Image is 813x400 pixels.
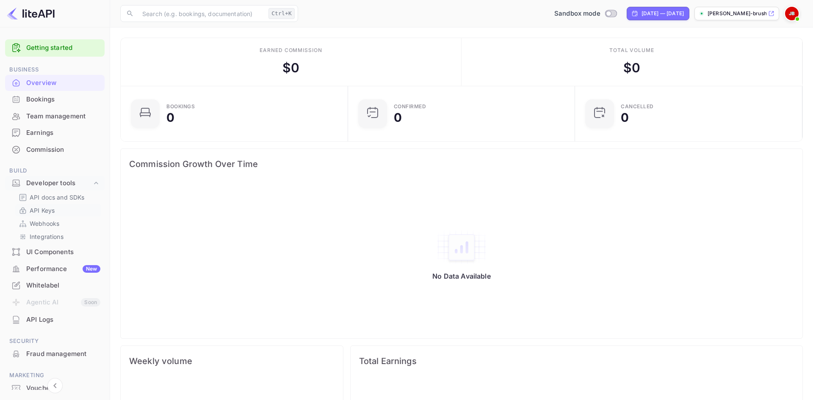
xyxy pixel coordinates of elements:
div: Bookings [166,104,195,109]
div: Earnings [26,128,100,138]
span: Sandbox mode [554,9,600,19]
div: Fraud management [26,349,100,359]
a: Fraud management [5,346,105,362]
div: Whitelabel [26,281,100,290]
div: New [83,265,100,273]
a: Team management [5,108,105,124]
div: PerformanceNew [5,261,105,277]
div: UI Components [5,244,105,260]
p: API docs and SDKs [30,193,85,202]
div: Bookings [5,91,105,108]
span: Build [5,166,105,175]
div: Bookings [26,95,100,104]
div: 0 [394,112,402,123]
p: No Data Available [432,272,491,280]
a: API Logs [5,312,105,327]
a: Integrations [19,232,98,241]
div: API Logs [26,315,100,325]
div: Webhooks [15,217,101,230]
div: Confirmed [394,104,426,109]
div: Ctrl+K [268,8,295,19]
p: API Keys [30,206,55,215]
a: Vouchers [5,380,105,396]
button: Collapse navigation [47,378,63,393]
input: Search (e.g. bookings, documentation) [137,5,265,22]
div: Integrations [15,230,101,243]
div: Click to change the date range period [627,7,689,20]
span: Business [5,65,105,74]
span: Marketing [5,371,105,380]
div: Fraud management [5,346,105,362]
div: $ 0 [623,58,640,77]
div: [DATE] — [DATE] [642,10,684,17]
p: Integrations [30,232,64,241]
span: Commission Growth Over Time [129,157,794,171]
div: Earned commission [260,47,322,54]
div: Whitelabel [5,277,105,294]
a: PerformanceNew [5,261,105,277]
div: Vouchers [26,384,100,393]
div: Commission [5,142,105,158]
a: Bookings [5,91,105,107]
a: Whitelabel [5,277,105,293]
span: Weekly volume [129,354,335,368]
div: UI Components [26,247,100,257]
div: Overview [26,78,100,88]
span: Security [5,337,105,346]
div: Total volume [609,47,655,54]
div: 0 [621,112,629,123]
p: [PERSON_NAME]-brush-lshad.nuit... [708,10,766,17]
a: UI Components [5,244,105,260]
div: Developer tools [5,176,105,191]
a: Commission [5,142,105,157]
a: API docs and SDKs [19,193,98,202]
p: Webhooks [30,219,59,228]
div: API docs and SDKs [15,191,101,203]
img: empty-state-table2.svg [436,230,487,265]
div: Developer tools [26,178,92,188]
div: 0 [166,112,174,123]
div: Commission [26,145,100,155]
a: Webhooks [19,219,98,228]
img: James Brush [785,7,799,20]
a: Earnings [5,125,105,140]
div: Getting started [5,39,105,57]
a: Overview [5,75,105,90]
div: Team management [26,112,100,121]
div: Team management [5,108,105,125]
img: LiteAPI logo [7,7,55,20]
a: API Keys [19,206,98,215]
div: API Keys [15,204,101,216]
div: $ 0 [282,58,299,77]
div: Vouchers [5,380,105,397]
div: Switch to Production mode [551,9,620,19]
div: Performance [26,264,100,274]
span: Total Earnings [359,354,794,368]
a: Getting started [26,43,100,53]
div: CANCELLED [621,104,654,109]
